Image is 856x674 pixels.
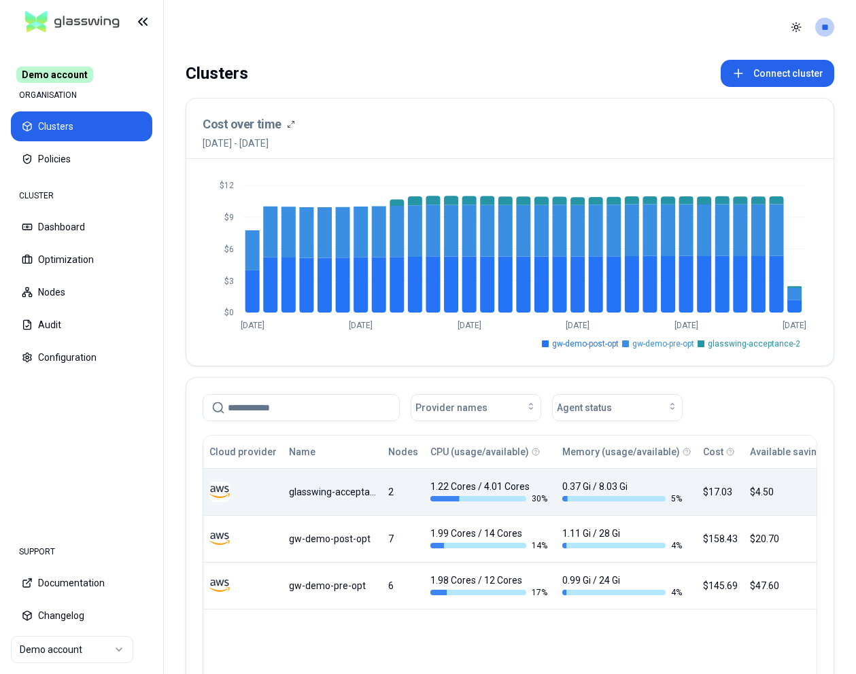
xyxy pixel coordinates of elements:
div: gw-demo-post-opt [289,532,376,546]
div: 2 [388,485,418,499]
button: Cloud provider [209,438,277,465]
div: 30 % [430,493,550,504]
span: [DATE] - [DATE] [203,137,295,150]
div: SUPPORT [11,538,152,565]
div: 7 [388,532,418,546]
div: 4 % [562,587,682,598]
button: Provider names [411,394,541,421]
button: Cost [703,438,723,465]
div: gw-demo-pre-opt [289,579,376,592]
button: Documentation [11,568,152,598]
button: Available savings [750,438,828,465]
div: $17.03 [703,485,738,499]
div: 0.37 Gi / 8.03 Gi [562,480,682,504]
div: 1.11 Gi / 28 Gi [562,527,682,551]
button: Audit [11,310,152,340]
div: $47.60 [750,579,839,592]
div: 0.99 Gi / 24 Gi [562,573,682,598]
div: Clusters [186,60,248,87]
tspan: $3 [224,277,234,286]
h3: Cost over time [203,115,281,134]
img: GlassWing [20,6,125,38]
div: $4.50 [750,485,839,499]
span: Demo account [16,67,93,83]
div: 14 % [430,540,550,551]
div: 1.22 Cores / 4.01 Cores [430,480,550,504]
button: CPU (usage/available) [430,438,529,465]
div: 6 [388,579,418,592]
tspan: $6 [224,245,234,254]
span: glasswing-acceptance-2 [708,338,800,349]
div: 5 % [562,493,682,504]
button: Nodes [11,277,152,307]
tspan: [DATE] [349,321,373,330]
button: Connect cluster [721,60,834,87]
div: $20.70 [750,532,839,546]
div: 1.98 Cores / 12 Cores [430,573,550,598]
div: 1.99 Cores / 14 Cores [430,527,550,551]
button: Policies [11,144,152,174]
button: Nodes [388,438,418,465]
span: Provider names [415,401,487,414]
div: 4 % [562,540,682,551]
span: Agent status [557,401,612,414]
tspan: [DATE] [674,321,698,330]
div: $145.69 [703,579,738,592]
button: Changelog [11,601,152,631]
tspan: [DATE] [566,321,589,330]
img: aws [209,482,230,502]
div: ORGANISATION [11,82,152,109]
div: $158.43 [703,532,738,546]
tspan: [DATE] [241,321,264,330]
div: CLUSTER [11,182,152,209]
img: aws [209,529,230,549]
span: gw-demo-post-opt [552,338,619,349]
button: Clusters [11,111,152,141]
button: Memory (usage/available) [562,438,680,465]
span: gw-demo-pre-opt [632,338,694,349]
button: Optimization [11,245,152,274]
button: Configuration [11,342,152,372]
button: Agent status [552,394,683,421]
button: Name [289,438,315,465]
tspan: [DATE] [783,321,806,330]
div: 17 % [430,587,550,598]
img: aws [209,575,230,596]
button: Dashboard [11,212,152,242]
tspan: $0 [224,308,234,317]
div: glasswing-acceptance-2 [289,485,376,499]
tspan: [DATE] [458,321,481,330]
tspan: $12 [220,181,234,190]
tspan: $9 [224,213,234,222]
